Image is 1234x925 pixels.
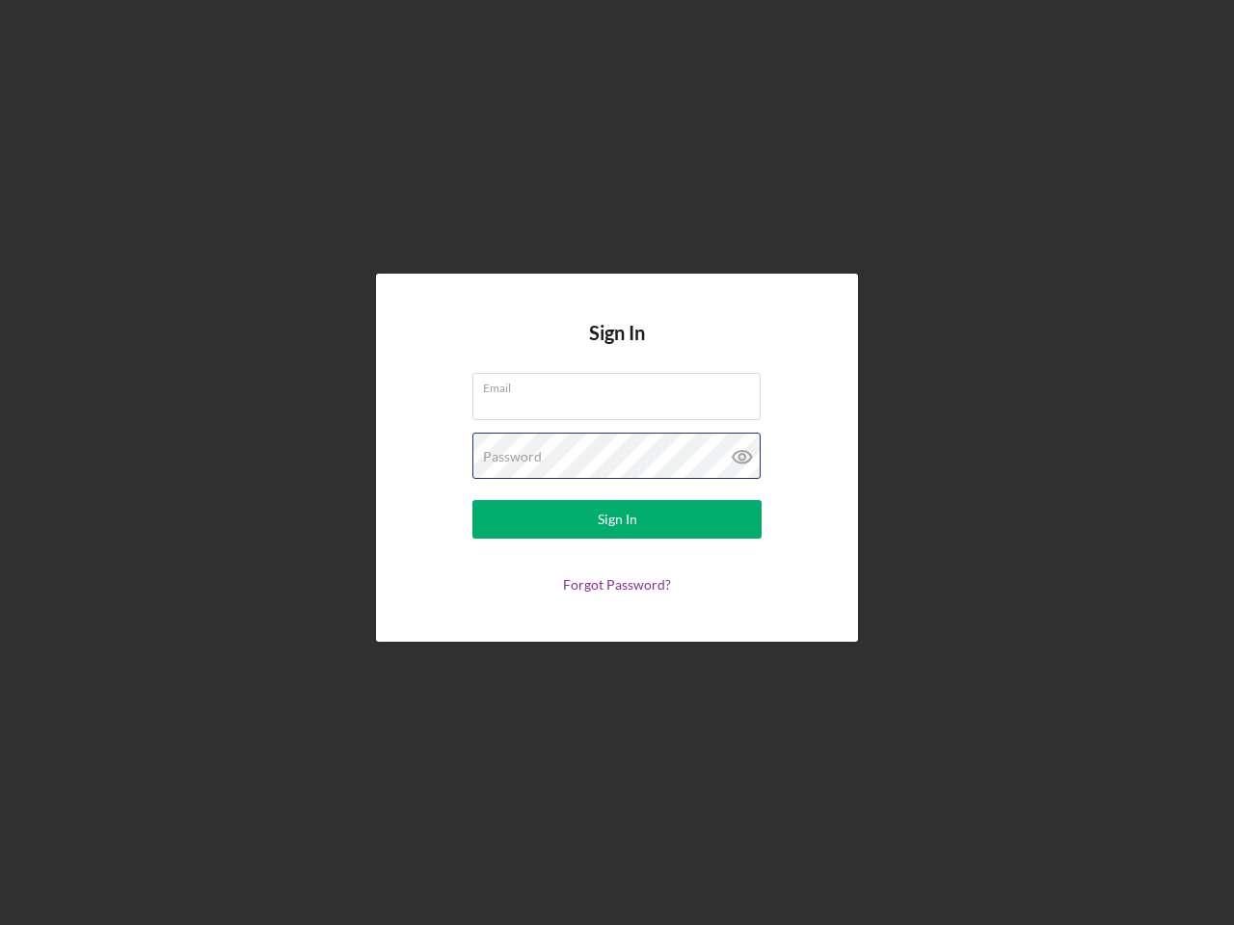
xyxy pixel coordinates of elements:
[589,322,645,373] h4: Sign In
[483,449,542,464] label: Password
[563,576,671,593] a: Forgot Password?
[472,500,762,539] button: Sign In
[483,374,761,395] label: Email
[598,500,637,539] div: Sign In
